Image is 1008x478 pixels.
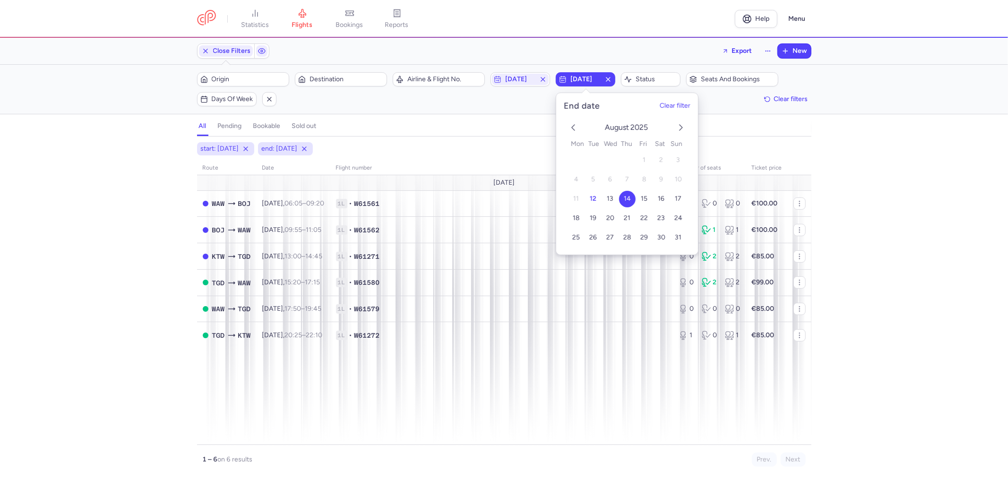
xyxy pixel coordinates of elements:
[564,101,600,111] h5: End date
[336,21,363,29] span: bookings
[285,199,303,207] time: 06:05
[675,195,681,203] span: 17
[203,333,208,338] span: OPEN
[326,9,373,29] a: bookings
[606,214,614,222] span: 20
[349,225,353,235] span: •
[336,278,347,287] span: 1L
[670,230,687,246] button: 31
[636,210,653,227] button: 22
[568,191,585,207] button: 11
[640,233,648,241] span: 29
[676,156,680,164] span: 3
[285,331,323,339] span: –
[285,226,302,234] time: 09:55
[285,331,302,339] time: 20:25
[752,331,775,339] strong: €85.00
[670,191,687,207] button: 17
[336,304,347,314] span: 1L
[725,252,741,261] div: 2
[702,252,717,261] div: 2
[590,214,596,222] span: 19
[285,278,302,286] time: 15:20
[702,225,717,235] div: 1
[305,305,322,313] time: 19:45
[781,452,806,467] button: Next
[285,305,322,313] span: –
[725,225,741,235] div: 1
[636,230,653,246] button: 29
[653,191,670,207] button: 16
[285,199,325,207] span: –
[197,92,257,106] button: Days of week
[212,330,225,341] span: TGD
[306,252,323,260] time: 14:45
[602,191,619,207] button: 13
[585,210,602,227] button: 19
[679,331,694,340] div: 1
[716,43,758,59] button: Export
[491,72,550,86] button: [DATE]
[591,175,595,183] span: 5
[570,76,601,83] span: [DATE]
[306,226,322,234] time: 11:05
[675,175,682,183] span: 10
[262,305,322,313] span: [DATE],
[349,331,353,340] span: •
[505,76,535,83] span: [DATE]
[212,76,286,83] span: Origin
[640,214,648,222] span: 22
[238,225,251,235] span: Frederic Chopin, Warsaw, Poland
[752,199,778,207] strong: €100.00
[752,252,775,260] strong: €85.00
[556,72,615,86] button: [DATE]
[657,233,665,241] span: 30
[653,152,670,169] button: 2
[568,122,579,135] button: previous month
[212,225,225,235] span: Bourgas, Burgas, Bulgaria
[336,199,347,208] span: 1L
[253,122,281,130] h4: bookable
[619,171,636,188] button: 7
[306,331,323,339] time: 22:10
[752,305,775,313] strong: €85.00
[349,278,353,287] span: •
[305,278,320,286] time: 17:15
[636,76,677,83] span: Status
[679,278,694,287] div: 0
[197,10,216,27] a: CitizenPlane red outlined logo
[619,210,636,227] button: 21
[295,72,387,86] button: Destination
[407,76,482,83] span: Airline & Flight No.
[602,210,619,227] button: 20
[605,123,630,132] span: August
[679,252,694,261] div: 0
[232,9,279,29] a: statistics
[643,156,646,164] span: 1
[285,305,302,313] time: 17:50
[624,214,630,222] span: 21
[218,455,253,463] span: on 6 results
[292,21,313,29] span: flights
[262,331,323,339] span: [DATE],
[752,278,774,286] strong: €99.00
[198,44,254,58] button: Close Filters
[385,21,409,29] span: reports
[702,199,717,208] div: 0
[625,175,629,183] span: 7
[659,156,663,164] span: 2
[354,278,380,287] span: W61580
[262,252,323,260] span: [DATE],
[590,195,596,203] span: 12
[354,252,380,261] span: W61271
[653,210,670,227] button: 23
[673,161,746,175] th: number of seats
[670,171,687,188] button: 10
[732,47,752,54] span: Export
[574,175,578,183] span: 4
[238,251,251,262] span: Golubovci, Podgorica, Montenegro
[686,72,778,86] button: Seats and bookings
[203,280,208,285] span: OPEN
[608,175,612,183] span: 6
[589,233,597,241] span: 26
